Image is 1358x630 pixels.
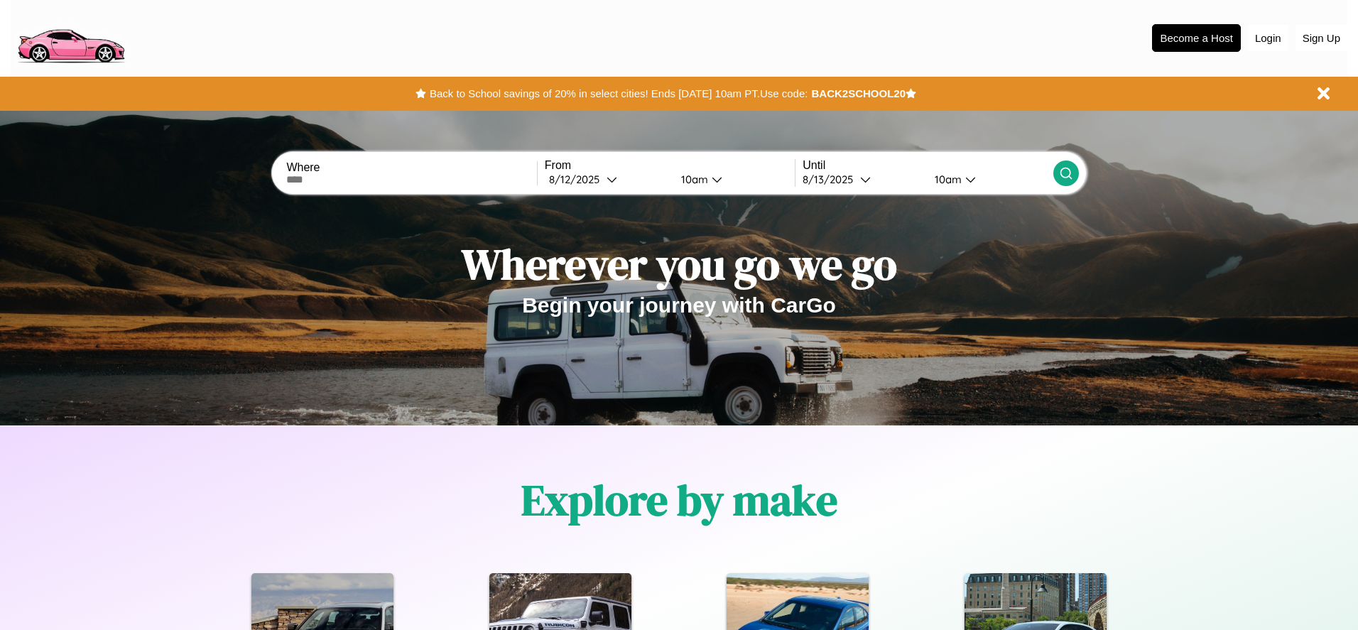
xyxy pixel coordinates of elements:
img: logo [11,7,131,67]
label: From [545,159,795,172]
label: Until [803,159,1053,172]
button: 10am [670,172,795,187]
button: Login [1248,25,1288,51]
h1: Explore by make [521,471,837,529]
button: 8/12/2025 [545,172,670,187]
div: 8 / 13 / 2025 [803,173,860,186]
button: 10am [923,172,1053,187]
button: Back to School savings of 20% in select cities! Ends [DATE] 10am PT.Use code: [426,84,811,104]
div: 10am [674,173,712,186]
b: BACK2SCHOOL20 [811,87,906,99]
button: Become a Host [1152,24,1241,52]
label: Where [286,161,536,174]
div: 8 / 12 / 2025 [549,173,607,186]
button: Sign Up [1295,25,1347,51]
div: 10am [928,173,965,186]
